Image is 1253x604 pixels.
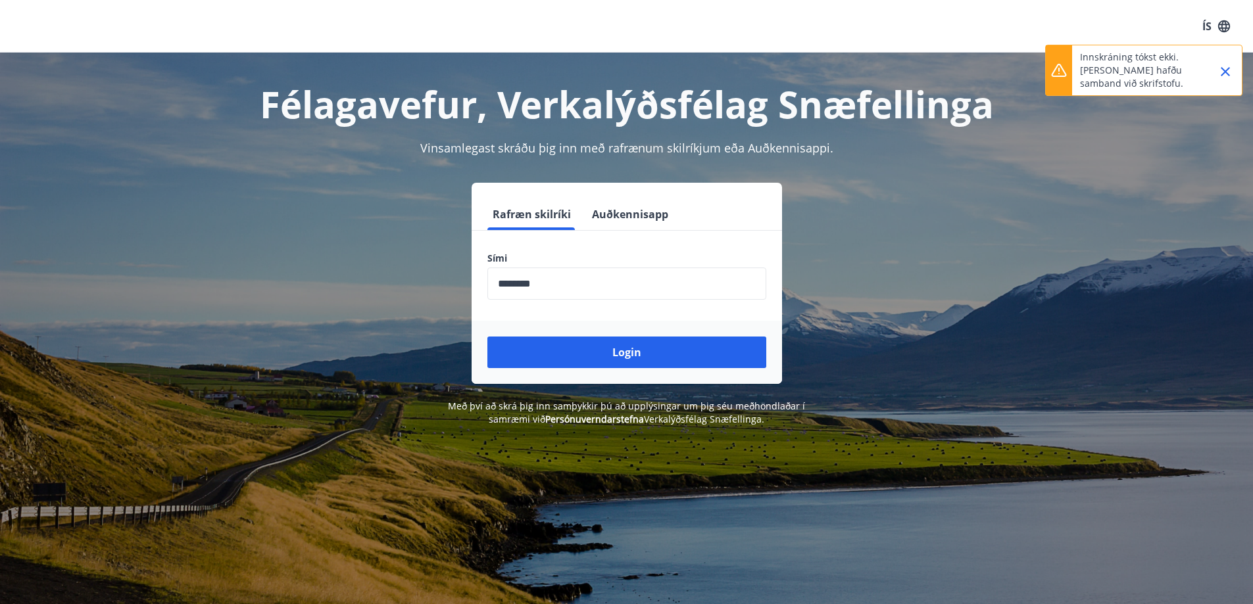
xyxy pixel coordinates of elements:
button: ÍS [1195,14,1237,38]
a: Persónuverndarstefna [545,413,644,425]
h1: Félagavefur, Verkalýðsfélag Snæfellinga [169,79,1085,129]
button: Rafræn skilríki [487,198,576,230]
button: Login [487,337,766,368]
span: Vinsamlegast skráðu þig inn með rafrænum skilríkjum eða Auðkennisappi. [420,140,833,156]
p: Innskráning tókst ekki. [PERSON_NAME] hafðu samband við skrifstofu. [1080,51,1196,90]
label: Sími [487,252,766,265]
button: Close [1214,60,1237,83]
span: Með því að skrá þig inn samþykkir þú að upplýsingar um þig séu meðhöndlaðar í samræmi við Verkalý... [448,400,805,425]
button: Auðkennisapp [587,198,674,230]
